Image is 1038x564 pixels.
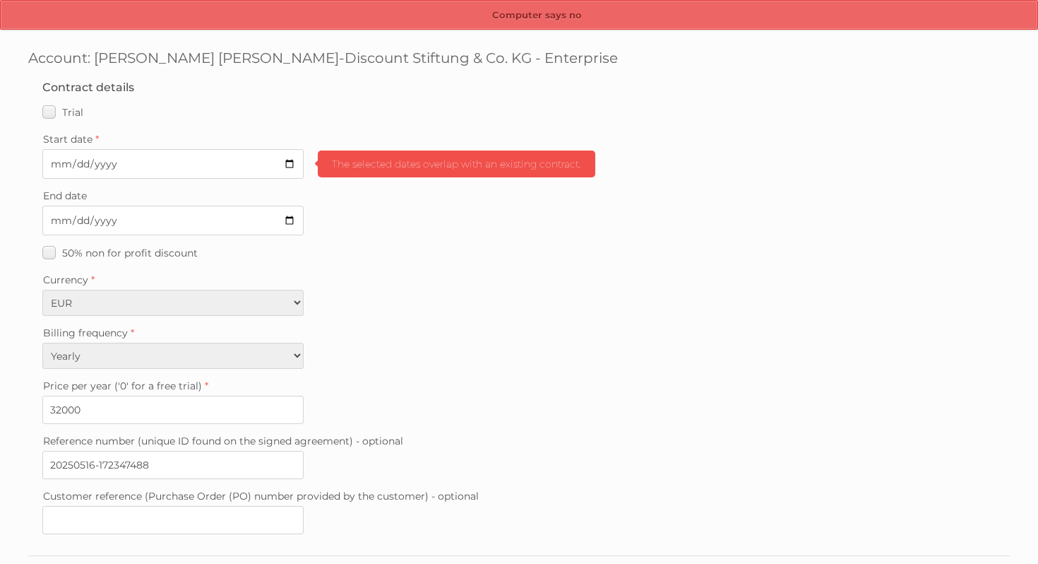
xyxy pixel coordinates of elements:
span: Reference number (unique ID found on the signed agreement) - optional [43,435,403,447]
span: Trial [62,106,83,119]
span: Billing frequency [43,327,128,339]
h1: Account: [PERSON_NAME] [PERSON_NAME]-Discount Stiftung & Co. KG - Enterprise [28,49,1010,66]
span: The selected dates overlap with an existing contract. [318,151,595,177]
span: End date [43,189,87,202]
span: Start date [43,133,93,146]
span: Currency [43,274,88,286]
span: Price per year ('0' for a free trial) [43,380,202,392]
p: Computer says no [1,1,1037,30]
legend: Contract details [42,81,134,94]
span: 50% non for profit discount [62,247,198,259]
span: Customer reference (Purchase Order (PO) number provided by the customer) - optional [43,490,479,503]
